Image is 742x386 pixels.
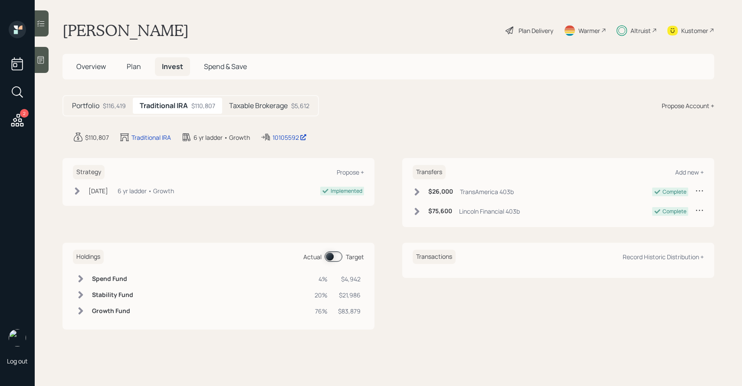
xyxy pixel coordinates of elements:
[428,188,453,195] h6: $26,000
[315,307,328,316] div: 76%
[85,133,109,142] div: $110,807
[519,26,553,35] div: Plan Delivery
[578,26,600,35] div: Warmer
[338,274,361,284] div: $4,942
[273,133,307,142] div: 10105592
[194,133,250,142] div: 6 yr ladder • Growth
[7,357,28,365] div: Log out
[140,102,188,110] h5: Traditional IRA
[460,187,514,196] div: TransAmerica 403b
[303,252,322,261] div: Actual
[413,165,446,179] h6: Transfers
[315,274,328,284] div: 4%
[127,62,141,71] span: Plan
[204,62,247,71] span: Spend & Save
[291,101,309,110] div: $5,612
[675,168,704,176] div: Add new +
[89,186,108,195] div: [DATE]
[338,290,361,300] div: $21,986
[428,208,452,215] h6: $75,600
[331,187,362,195] div: Implemented
[9,329,26,346] img: sami-boghos-headshot.png
[315,290,328,300] div: 20%
[459,207,520,216] div: Lincoln Financial 403b
[663,188,686,196] div: Complete
[118,186,174,195] div: 6 yr ladder • Growth
[630,26,651,35] div: Altruist
[73,250,104,264] h6: Holdings
[338,307,361,316] div: $83,879
[76,62,106,71] span: Overview
[20,109,29,118] div: 2
[346,252,364,261] div: Target
[162,62,183,71] span: Invest
[73,165,105,179] h6: Strategy
[103,101,126,110] div: $116,419
[72,102,99,110] h5: Portfolio
[229,102,288,110] h5: Taxable Brokerage
[337,168,364,176] div: Propose +
[663,208,686,215] div: Complete
[623,253,704,261] div: Record Historic Distribution +
[92,307,133,315] h6: Growth Fund
[92,275,133,283] h6: Spend Fund
[92,291,133,299] h6: Stability Fund
[413,250,456,264] h6: Transactions
[191,101,215,110] div: $110,807
[681,26,708,35] div: Kustomer
[662,101,714,110] div: Propose Account +
[131,133,171,142] div: Traditional IRA
[62,21,189,40] h1: [PERSON_NAME]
